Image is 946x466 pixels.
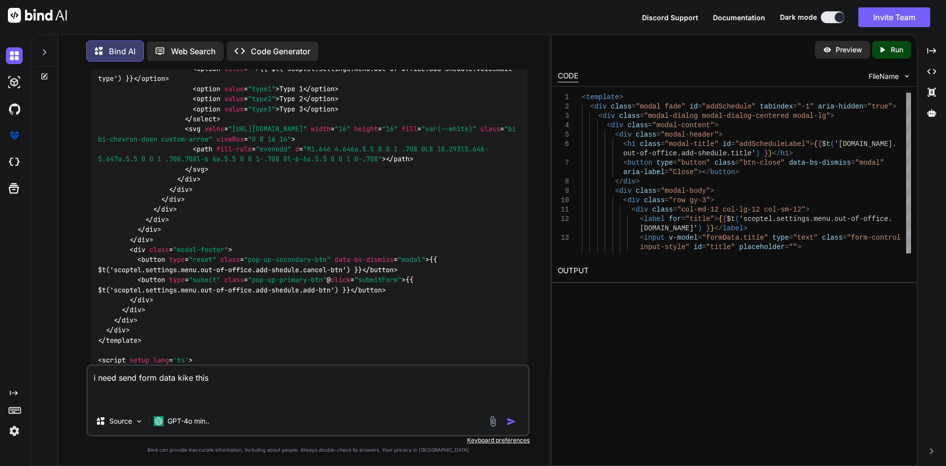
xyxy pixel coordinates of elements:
[722,140,731,148] span: id
[558,205,569,215] div: 11
[813,140,817,148] span: {
[558,130,569,140] div: 5
[660,131,718,139] span: "modal-header"
[636,131,656,139] span: class
[810,140,813,148] span: >
[789,243,797,251] span: ""
[768,149,772,157] span: }
[610,121,623,129] span: div
[386,155,413,164] span: </ >
[619,187,631,195] span: div
[718,131,722,139] span: >
[772,234,789,242] span: type
[644,112,830,120] span: "modal-dialog modal-dialog-centered modal-lg"
[122,316,134,324] span: div
[507,417,516,427] img: icon
[615,178,623,185] span: </
[189,276,220,285] span: "submit"
[714,121,718,129] span: >
[558,111,569,121] div: 3
[558,140,569,149] div: 6
[710,168,735,176] span: button
[248,95,275,104] span: "type2"
[228,125,307,134] span: "[URL][DOMAIN_NAME]"
[558,158,569,168] div: 7
[169,185,193,194] span: </ >
[631,206,635,214] span: <
[793,234,817,242] span: "text"
[619,112,640,120] span: class
[8,8,67,23] img: Bind AI
[735,215,739,223] span: (
[102,356,126,365] span: script
[855,159,884,167] span: "modal"
[130,295,153,304] span: </ >
[171,45,216,57] p: Web Search
[86,436,530,444] p: Keyboard preferences
[88,366,528,407] textarea: i need send form data kike this
[722,224,743,232] span: label
[640,234,643,242] span: <
[98,125,520,143] span: < = = = = = = >
[789,159,851,167] span: data-bs-dismiss
[665,140,718,148] span: "modal-title"
[739,215,892,223] span: 'scoptel.settings.menu.out-of-office.
[685,215,714,223] span: "title"
[710,224,714,232] span: }
[706,224,710,232] span: }
[718,215,722,223] span: {
[706,243,735,251] span: "title"
[652,206,673,214] span: class
[558,102,569,111] div: 2
[640,140,660,148] span: class
[98,336,141,345] span: </ >
[153,215,165,224] span: div
[130,306,141,315] span: div
[743,224,747,232] span: >
[739,159,784,167] span: "btn-close"
[818,103,863,110] span: aria-hidden
[558,93,569,102] div: 1
[823,45,832,54] img: preview
[224,105,244,113] span: value
[830,112,834,120] span: >
[698,234,702,242] span: =
[354,125,378,134] span: height
[797,243,801,251] span: >
[702,234,768,242] span: "formData.title"
[642,13,698,22] span: Discord Support
[665,168,669,176] span: =
[797,103,814,110] span: "-1"
[402,125,417,134] span: fill
[760,103,793,110] span: tabindex
[114,325,126,334] span: div
[98,144,488,163] span: "M1.646 4.646a.5.5 0 0 1 .708 0L8 10.293l5.646-5.647a.5.5 0 0 1 .708.708l-6 6a.5.5 0 0 1-.708 0l-...
[594,103,607,110] span: div
[487,416,499,427] img: attachment
[98,356,193,365] span: < = >
[644,215,665,223] span: label
[185,165,208,174] span: </ >
[891,45,903,55] p: Run
[177,185,189,194] span: div
[793,103,797,110] span: =
[134,74,169,83] span: </ >
[619,131,631,139] span: div
[669,234,698,242] span: v-model
[558,252,569,261] div: 14
[224,95,244,104] span: value
[739,243,784,251] span: placeholder
[822,140,830,148] span: $t
[149,245,169,254] span: class
[843,234,846,242] span: =
[640,215,643,223] span: <
[137,225,161,234] span: </ >
[98,144,488,163] span: < = = >
[193,165,204,174] span: svg
[251,45,310,57] p: Code Generator
[311,84,335,93] span: option
[558,121,569,130] div: 4
[220,255,240,264] span: class
[248,276,327,285] span: "pop-up-primary-btn"
[558,215,569,224] div: 12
